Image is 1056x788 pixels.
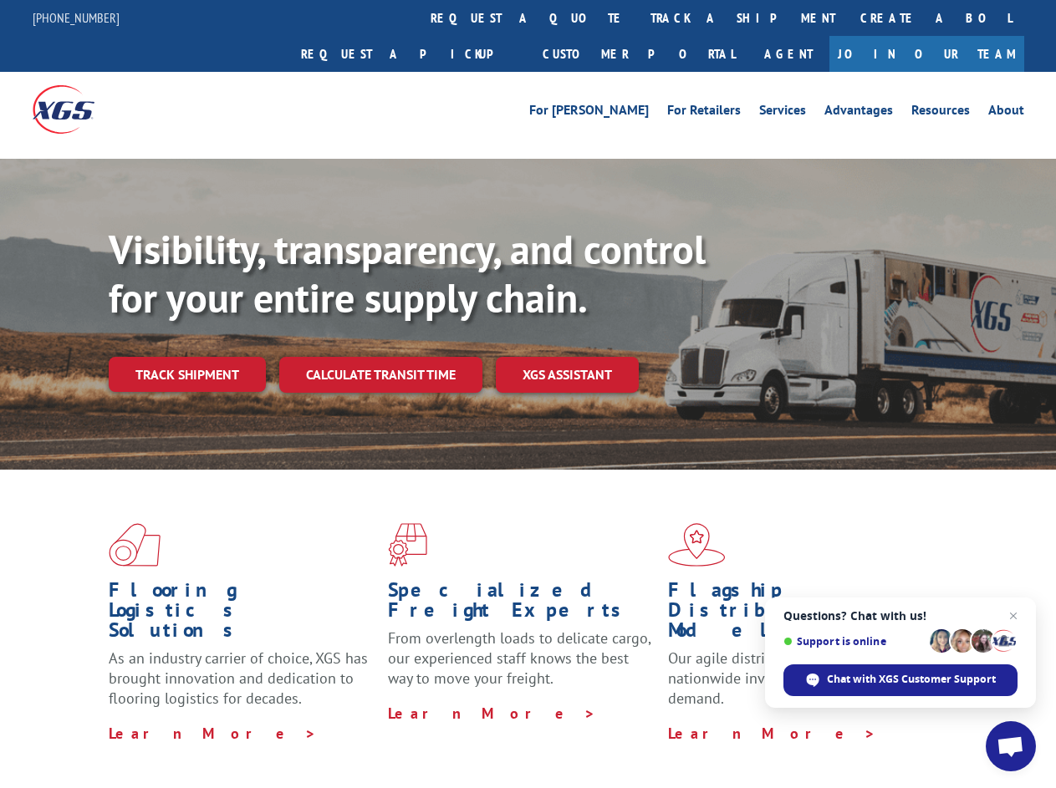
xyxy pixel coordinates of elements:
a: Agent [747,36,829,72]
span: As an industry carrier of choice, XGS has brought innovation and dedication to flooring logistics... [109,648,368,708]
a: Track shipment [109,357,266,392]
img: xgs-icon-total-supply-chain-intelligence-red [109,523,161,567]
a: Customer Portal [530,36,747,72]
img: xgs-icon-focused-on-flooring-red [388,523,427,567]
span: Questions? Chat with us! [783,609,1018,623]
a: XGS ASSISTANT [496,357,639,393]
a: Services [759,104,806,122]
a: Resources [911,104,970,122]
span: Our agile distribution network gives you nationwide inventory management on demand. [668,648,930,708]
span: Chat with XGS Customer Support [827,672,996,687]
h1: Specialized Freight Experts [388,580,655,628]
a: For [PERSON_NAME] [529,104,649,122]
a: Learn More > [668,724,876,743]
a: Join Our Team [829,36,1024,72]
div: Open chat [986,721,1036,771]
b: Visibility, transparency, and control for your entire supply chain. [109,223,706,323]
a: Learn More > [109,724,317,743]
a: Learn More > [388,704,596,723]
p: From overlength loads to delicate cargo, our experienced staff knows the best way to move your fr... [388,628,655,703]
a: [PHONE_NUMBER] [33,9,120,26]
a: For Retailers [667,104,741,122]
img: xgs-icon-flagship-distribution-model-red [668,523,726,567]
h1: Flagship Distribution Model [668,580,935,648]
a: Calculate transit time [279,357,482,393]
a: Request a pickup [288,36,530,72]
span: Close chat [1003,606,1023,626]
div: Chat with XGS Customer Support [783,664,1018,696]
h1: Flooring Logistics Solutions [109,580,375,648]
span: Support is online [783,635,924,648]
a: About [988,104,1024,122]
a: Advantages [824,104,893,122]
